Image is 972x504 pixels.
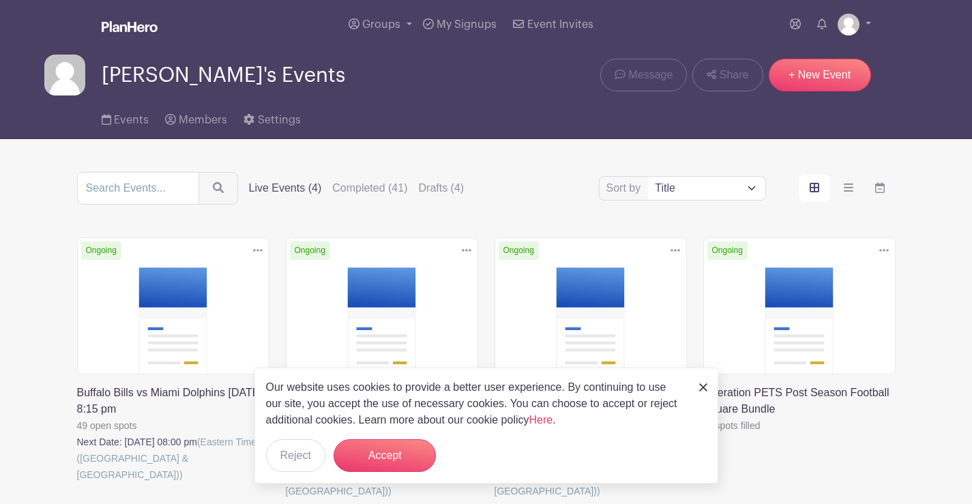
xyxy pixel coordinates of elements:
[606,180,645,196] label: Sort by
[102,95,149,139] a: Events
[44,55,85,95] img: default-ce2991bfa6775e67f084385cd625a349d9dcbb7a52a09fb2fda1e96e2d18dcdb.png
[699,383,707,391] img: close_button-5f87c8562297e5c2d7936805f587ecaba9071eb48480494691a3f1689db116b3.svg
[165,95,227,139] a: Members
[720,67,749,83] span: Share
[628,67,673,83] span: Message
[249,180,322,196] label: Live Events (4)
[838,14,859,35] img: default-ce2991bfa6775e67f084385cd625a349d9dcbb7a52a09fb2fda1e96e2d18dcdb.png
[769,59,871,91] a: + New Event
[600,59,687,91] a: Message
[114,115,149,125] span: Events
[179,115,227,125] span: Members
[529,414,553,426] a: Here
[249,180,475,196] div: filters
[244,95,300,139] a: Settings
[102,21,158,32] img: logo_white-6c42ec7e38ccf1d336a20a19083b03d10ae64f83f12c07503d8b9e83406b4c7d.svg
[334,439,436,472] button: Accept
[332,180,407,196] label: Completed (41)
[77,172,199,205] input: Search Events...
[419,180,465,196] label: Drafts (4)
[266,439,325,472] button: Reject
[266,379,685,428] p: Our website uses cookies to provide a better user experience. By continuing to use our site, you ...
[102,64,345,87] span: [PERSON_NAME]'s Events
[692,59,763,91] a: Share
[799,175,896,202] div: order and view
[362,19,400,30] span: Groups
[258,115,301,125] span: Settings
[527,19,593,30] span: Event Invites
[437,19,497,30] span: My Signups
